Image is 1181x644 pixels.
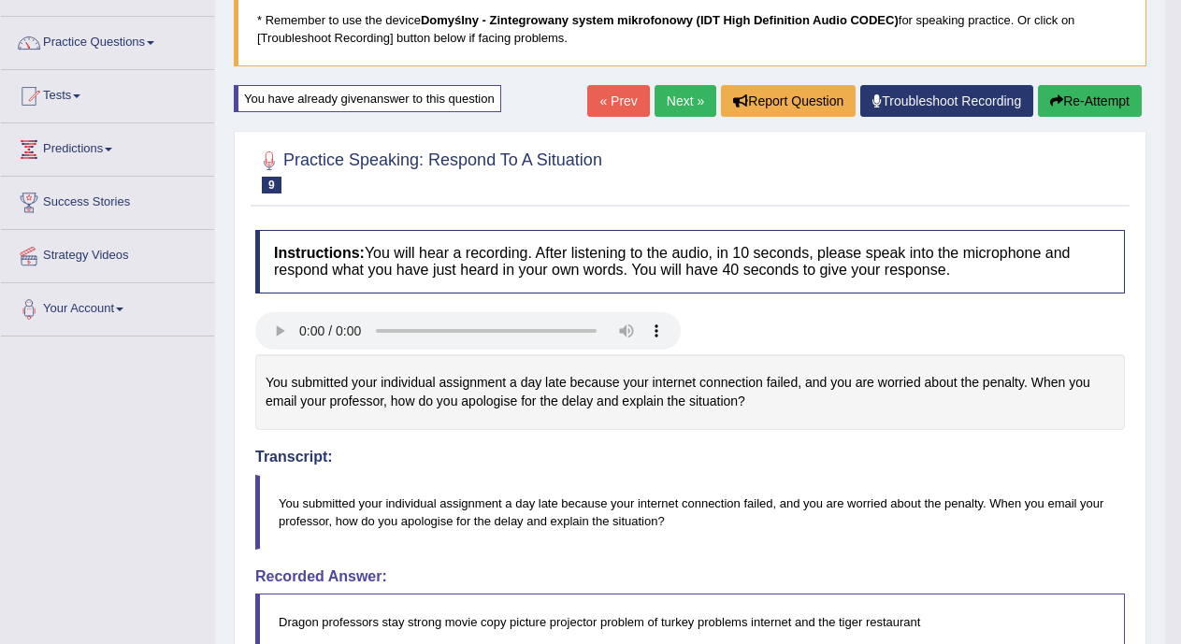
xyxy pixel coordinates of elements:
[1,283,214,330] a: Your Account
[1,17,214,64] a: Practice Questions
[255,475,1125,550] blockquote: You submitted your individual assignment a day late because your internet connection failed, and ...
[860,85,1033,117] a: Troubleshoot Recording
[1,123,214,170] a: Predictions
[262,177,281,193] span: 9
[274,245,365,261] b: Instructions:
[587,85,649,117] a: « Prev
[421,13,899,27] b: Domyślny - Zintegrowany system mikrofonowy (IDT High Definition Audio CODEC)
[1,177,214,223] a: Success Stories
[721,85,856,117] button: Report Question
[1,230,214,277] a: Strategy Videos
[1,70,214,117] a: Tests
[655,85,716,117] a: Next »
[1038,85,1142,117] button: Re-Attempt
[255,147,602,193] h2: Practice Speaking: Respond To A Situation
[234,85,501,112] div: You have already given answer to this question
[255,568,1125,585] h4: Recorded Answer:
[255,230,1125,293] h4: You will hear a recording. After listening to the audio, in 10 seconds, please speak into the mic...
[255,354,1125,430] div: You submitted your individual assignment a day late because your internet connection failed, and ...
